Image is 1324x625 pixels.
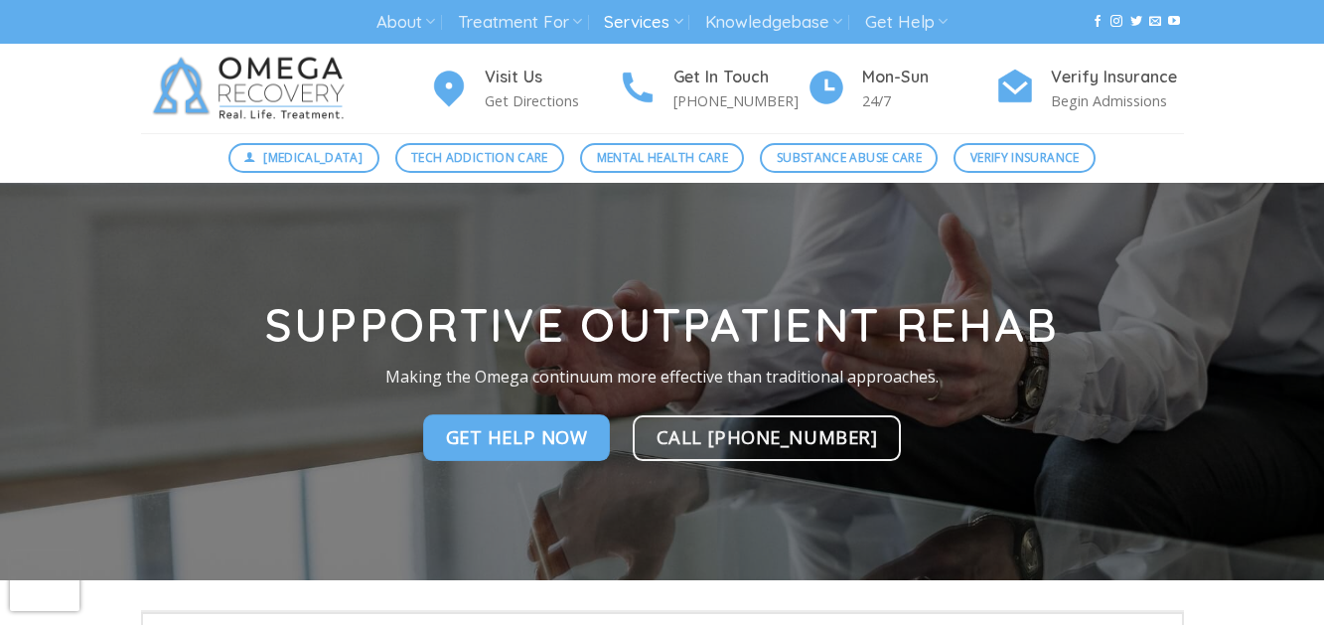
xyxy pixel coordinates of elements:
a: Follow on Twitter [1130,15,1142,29]
a: Visit Us Get Directions [429,65,618,113]
span: Verify Insurance [970,148,1080,167]
img: Omega Recovery [141,44,365,133]
a: Knowledgebase [705,4,842,41]
a: Verify Insurance [954,143,1096,173]
a: Substance Abuse Care [760,143,938,173]
p: Making the Omega continuum more effective than traditional approaches. [207,365,1118,391]
h4: Verify Insurance [1051,65,1184,90]
strong: Supportive Outpatient Rehab [265,296,1060,354]
h4: Mon-Sun [862,65,995,90]
a: [MEDICAL_DATA] [228,143,379,173]
a: Follow on Instagram [1110,15,1122,29]
a: Services [604,4,682,41]
span: Mental Health Care [597,148,728,167]
p: Begin Admissions [1051,89,1184,112]
a: Treatment For [458,4,582,41]
a: CALL [PHONE_NUMBER] [633,415,902,461]
a: About [376,4,435,41]
span: [MEDICAL_DATA] [263,148,363,167]
a: Follow on Facebook [1092,15,1103,29]
span: Get Help Now [446,423,588,452]
a: Follow on YouTube [1168,15,1180,29]
p: Get Directions [485,89,618,112]
a: Get In Touch [PHONE_NUMBER] [618,65,807,113]
p: 24/7 [862,89,995,112]
a: Get Help Now [423,415,611,461]
p: [PHONE_NUMBER] [673,89,807,112]
span: Tech Addiction Care [411,148,548,167]
a: Tech Addiction Care [395,143,565,173]
a: Get Help [865,4,948,41]
iframe: reCAPTCHA [10,551,79,611]
span: Substance Abuse Care [777,148,922,167]
a: Verify Insurance Begin Admissions [995,65,1184,113]
a: Send us an email [1149,15,1161,29]
h4: Get In Touch [673,65,807,90]
a: Mental Health Care [580,143,744,173]
h4: Visit Us [485,65,618,90]
span: CALL [PHONE_NUMBER] [657,422,878,451]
